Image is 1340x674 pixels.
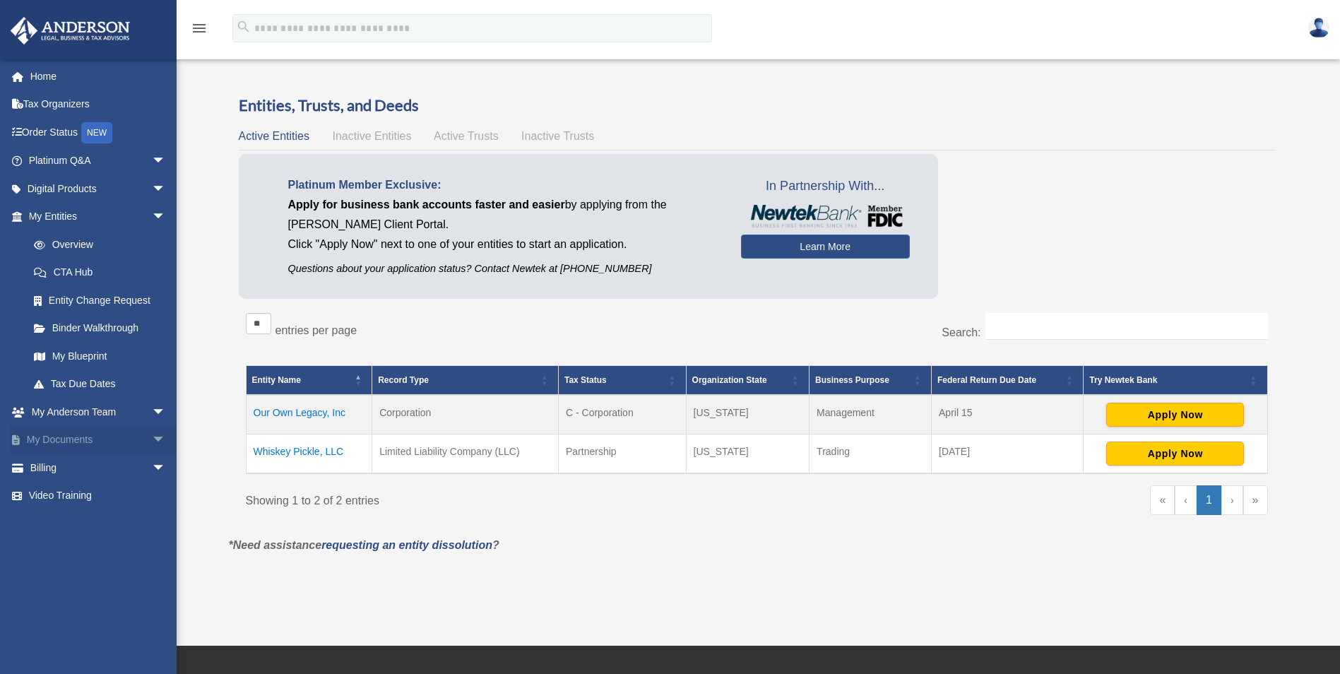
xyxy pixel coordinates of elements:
span: arrow_drop_down [152,426,180,455]
td: Limited Liability Company (LLC) [372,434,559,473]
a: My Entitiesarrow_drop_down [10,203,180,231]
img: User Pic [1308,18,1329,38]
th: Record Type: Activate to sort [372,365,559,395]
a: CTA Hub [20,259,180,287]
span: Record Type [378,375,429,385]
i: search [236,19,251,35]
a: menu [191,25,208,37]
th: Organization State: Activate to sort [686,365,810,395]
a: My Documentsarrow_drop_down [10,426,187,454]
a: requesting an entity dissolution [321,539,492,551]
td: Our Own Legacy, Inc [246,395,372,434]
td: Partnership [558,434,686,473]
div: Try Newtek Bank [1089,372,1245,389]
button: Apply Now [1106,442,1244,466]
span: Inactive Trusts [521,130,594,142]
span: Active Trusts [434,130,499,142]
div: Showing 1 to 2 of 2 entries [246,485,747,511]
td: Whiskey Pickle, LLC [246,434,372,473]
em: *Need assistance ? [229,539,499,551]
a: Entity Change Request [20,286,180,314]
a: Billingarrow_drop_down [10,454,187,482]
td: C - Corporation [558,395,686,434]
a: Binder Walkthrough [20,314,180,343]
img: Anderson Advisors Platinum Portal [6,17,134,45]
td: Trading [810,434,932,473]
th: Federal Return Due Date: Activate to sort [932,365,1084,395]
a: Learn More [741,235,910,259]
span: Tax Status [564,375,607,385]
a: Tax Organizers [10,90,187,119]
button: Apply Now [1106,403,1244,427]
td: Management [810,395,932,434]
span: Business Purpose [815,375,889,385]
i: menu [191,20,208,37]
p: by applying from the [PERSON_NAME] Client Portal. [288,195,720,235]
span: Inactive Entities [332,130,411,142]
th: Try Newtek Bank : Activate to sort [1084,365,1267,395]
a: First [1150,485,1175,515]
span: arrow_drop_down [152,175,180,203]
span: Apply for business bank accounts faster and easier [288,199,565,211]
td: April 15 [932,395,1084,434]
span: arrow_drop_down [152,398,180,427]
span: arrow_drop_down [152,454,180,483]
span: Federal Return Due Date [937,375,1036,385]
th: Tax Status: Activate to sort [558,365,686,395]
p: Questions about your application status? Contact Newtek at [PHONE_NUMBER] [288,260,720,278]
a: Order StatusNEW [10,118,187,147]
div: NEW [81,122,112,143]
a: Next [1221,485,1243,515]
td: [US_STATE] [686,395,810,434]
a: My Blueprint [20,342,180,370]
h3: Entities, Trusts, and Deeds [239,95,1275,117]
label: Search: [942,326,980,338]
a: Digital Productsarrow_drop_down [10,175,187,203]
span: Active Entities [239,130,309,142]
th: Entity Name: Activate to invert sorting [246,365,372,395]
a: Video Training [10,482,187,510]
a: Tax Due Dates [20,370,180,398]
img: NewtekBankLogoSM.png [748,205,903,227]
a: My Anderson Teamarrow_drop_down [10,398,187,426]
span: arrow_drop_down [152,203,180,232]
span: In Partnership With... [741,175,910,198]
td: [US_STATE] [686,434,810,473]
span: Organization State [692,375,767,385]
p: Platinum Member Exclusive: [288,175,720,195]
label: entries per page [275,324,357,336]
a: 1 [1197,485,1221,515]
a: Platinum Q&Aarrow_drop_down [10,147,187,175]
a: Previous [1175,485,1197,515]
span: arrow_drop_down [152,147,180,176]
th: Business Purpose: Activate to sort [810,365,932,395]
a: Overview [20,230,173,259]
td: [DATE] [932,434,1084,473]
a: Last [1243,485,1268,515]
span: Entity Name [252,375,301,385]
td: Corporation [372,395,559,434]
p: Click "Apply Now" next to one of your entities to start an application. [288,235,720,254]
a: Home [10,62,187,90]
